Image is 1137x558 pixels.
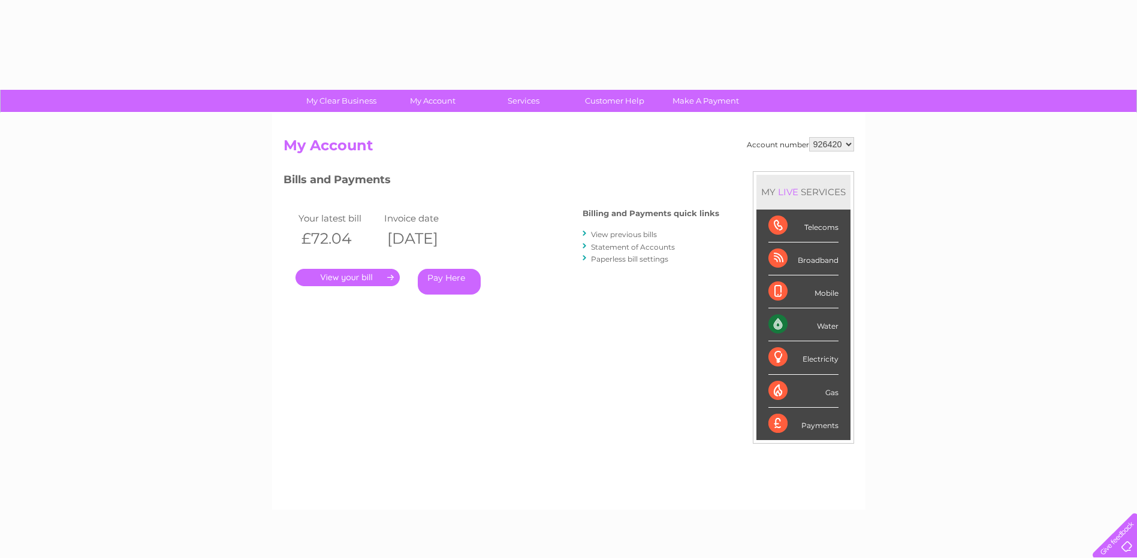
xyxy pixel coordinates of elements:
h3: Bills and Payments [284,171,719,192]
h4: Billing and Payments quick links [583,209,719,218]
a: My Clear Business [292,90,391,112]
div: Gas [768,375,839,408]
div: Electricity [768,341,839,374]
a: My Account [383,90,482,112]
div: Mobile [768,275,839,308]
div: Water [768,308,839,341]
a: Customer Help [565,90,664,112]
div: Account number [747,137,854,151]
a: Services [474,90,573,112]
a: Statement of Accounts [591,242,675,251]
div: Broadband [768,242,839,275]
th: £72.04 [295,226,382,251]
div: Payments [768,408,839,440]
h2: My Account [284,137,854,160]
a: . [295,269,400,286]
td: Your latest bill [295,210,382,226]
a: Make A Payment [656,90,755,112]
a: View previous bills [591,230,657,239]
div: LIVE [776,186,801,198]
div: MY SERVICES [756,175,851,209]
td: Invoice date [381,210,468,226]
a: Paperless bill settings [591,254,668,263]
a: Pay Here [418,269,481,295]
th: [DATE] [381,226,468,251]
div: Telecoms [768,210,839,242]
